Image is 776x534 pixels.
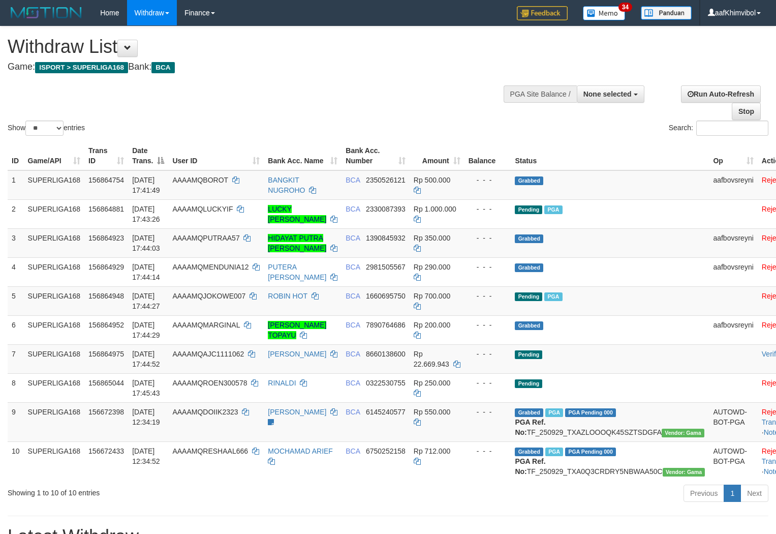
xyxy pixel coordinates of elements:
[724,485,741,502] a: 1
[172,205,233,213] span: AAAAMQLUCKYIF
[24,228,85,257] td: SUPERLIGA168
[681,85,761,103] a: Run Auto-Refresh
[268,379,296,387] a: RINALDI
[268,350,326,358] a: [PERSON_NAME]
[24,286,85,315] td: SUPERLIGA168
[8,170,24,200] td: 1
[24,141,85,170] th: Game/API: activate to sort column ascending
[366,176,406,184] span: Copy 2350526121 to clipboard
[414,379,450,387] span: Rp 250.000
[346,408,360,416] span: BCA
[366,263,406,271] span: Copy 2981505567 to clipboard
[172,447,248,455] span: AAAAMQRESHAAL666
[8,121,85,136] label: Show entries
[469,204,507,214] div: - - -
[515,263,543,272] span: Grabbed
[172,350,244,358] span: AAAAMQAJC1111062
[132,205,160,223] span: [DATE] 17:43:26
[8,441,24,481] td: 10
[515,408,543,417] span: Grabbed
[88,292,124,300] span: 156864948
[669,121,768,136] label: Search:
[515,321,543,330] span: Grabbed
[410,141,464,170] th: Amount: activate to sort column ascending
[346,263,360,271] span: BCA
[366,408,406,416] span: Copy 6145240577 to clipboard
[511,141,709,170] th: Status
[515,205,542,214] span: Pending
[268,234,326,252] a: HIDAYAT PUTRA [PERSON_NAME]
[517,6,568,20] img: Feedback.jpg
[414,234,450,242] span: Rp 350.000
[346,292,360,300] span: BCA
[366,321,406,329] span: Copy 7890764686 to clipboard
[346,350,360,358] span: BCA
[515,292,542,301] span: Pending
[469,407,507,417] div: - - -
[172,408,238,416] span: AAAAMQDOIIK2323
[414,205,456,213] span: Rp 1.000.000
[8,141,24,170] th: ID
[342,141,410,170] th: Bank Acc. Number: activate to sort column ascending
[88,234,124,242] span: 156864923
[366,350,406,358] span: Copy 8660138600 to clipboard
[268,176,305,194] a: BANGKIT NUGROHO
[366,447,406,455] span: Copy 6750252158 to clipboard
[414,176,450,184] span: Rp 500.000
[88,350,124,358] span: 156864975
[8,484,316,498] div: Showing 1 to 10 of 10 entries
[544,205,562,214] span: Marked by aafsoycanthlai
[366,292,406,300] span: Copy 1660695750 to clipboard
[8,5,85,20] img: MOTION_logo.png
[84,141,128,170] th: Trans ID: activate to sort column ascending
[696,121,768,136] input: Search:
[132,447,160,465] span: [DATE] 12:34:52
[709,441,757,481] td: AUTOWD-BOT-PGA
[88,205,124,213] span: 156864881
[172,379,247,387] span: AAAAMQROEN300578
[618,3,632,12] span: 34
[8,402,24,441] td: 9
[709,141,757,170] th: Op: activate to sort column ascending
[469,291,507,301] div: - - -
[8,228,24,257] td: 3
[565,448,616,456] span: PGA Pending
[132,350,160,368] span: [DATE] 17:44:52
[25,121,64,136] select: Showentries
[732,103,761,120] a: Stop
[709,402,757,441] td: AUTOWD-BOT-PGA
[366,379,406,387] span: Copy 0322530755 to clipboard
[545,408,563,417] span: Marked by aafsoycanthlai
[268,205,326,223] a: LUCKY [PERSON_NAME]
[172,176,228,184] span: AAAAMQBOROT
[414,263,450,271] span: Rp 290.000
[132,292,160,310] span: [DATE] 17:44:27
[515,448,543,456] span: Grabbed
[268,263,326,281] a: PUTERA [PERSON_NAME]
[128,141,168,170] th: Date Trans.: activate to sort column descending
[24,170,85,200] td: SUPERLIGA168
[168,141,264,170] th: User ID: activate to sort column ascending
[132,234,160,252] span: [DATE] 17:44:03
[684,485,724,502] a: Previous
[88,321,124,329] span: 156864952
[469,233,507,243] div: - - -
[24,257,85,286] td: SUPERLIGA168
[414,350,449,368] span: Rp 22.669.943
[544,292,562,301] span: Marked by aafsoycanthlai
[8,62,507,72] h4: Game: Bank:
[414,408,450,416] span: Rp 550.000
[268,292,307,300] a: ROBIN HOT
[8,344,24,373] td: 7
[346,321,360,329] span: BCA
[346,234,360,242] span: BCA
[414,447,450,455] span: Rp 712.000
[663,468,705,477] span: Vendor URL: https://trx31.1velocity.biz
[88,379,124,387] span: 156865044
[8,257,24,286] td: 4
[264,141,342,170] th: Bank Acc. Name: activate to sort column ascending
[88,408,124,416] span: 156672398
[8,373,24,402] td: 8
[511,402,709,441] td: TF_250929_TXAZLOOOQK45SZTSDGFA
[346,447,360,455] span: BCA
